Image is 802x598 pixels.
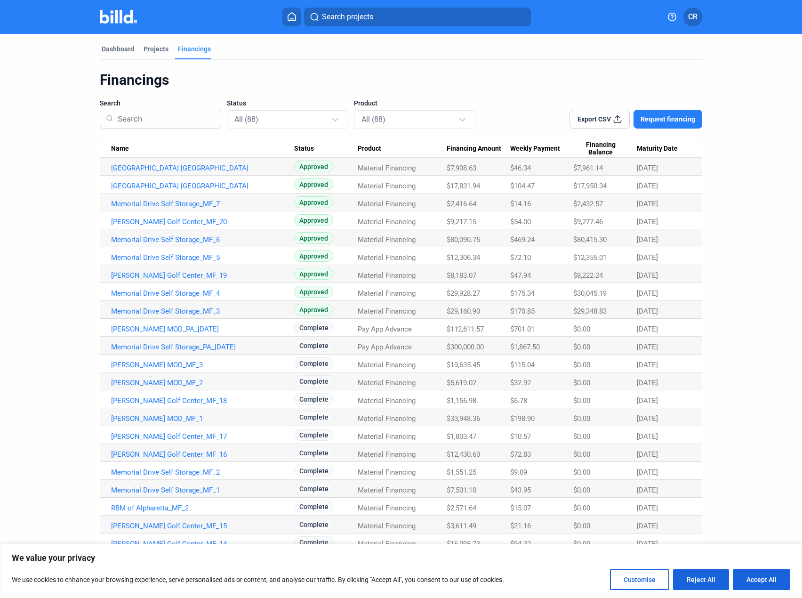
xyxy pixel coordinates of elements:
[447,325,484,333] span: $112,611.57
[447,145,510,153] div: Financing Amount
[447,361,480,369] span: $19,635.45
[294,518,334,530] span: Complete
[637,486,658,494] span: [DATE]
[111,307,294,315] a: Memorial Drive Self Storage_MF_3
[294,286,333,298] span: Approved
[447,182,480,190] span: $17,831.94
[294,214,333,226] span: Approved
[637,253,658,262] span: [DATE]
[573,379,590,387] span: $0.00
[358,164,416,172] span: Material Financing
[111,343,294,351] a: Memorial Drive Self Storage_PA_[DATE]
[447,486,476,494] span: $7,501.10
[641,114,695,124] span: Request financing
[510,271,531,280] span: $47.94
[322,11,373,23] span: Search projects
[358,468,416,477] span: Material Financing
[358,396,416,405] span: Material Financing
[227,98,246,108] span: Status
[111,164,294,172] a: [GEOGRAPHIC_DATA] [GEOGRAPHIC_DATA]
[447,432,476,441] span: $1,803.47
[304,8,531,26] button: Search projects
[637,414,658,423] span: [DATE]
[637,325,658,333] span: [DATE]
[510,432,531,441] span: $10.57
[294,375,334,387] span: Complete
[111,235,294,244] a: Memorial Drive Self Storage_MF_6
[358,200,416,208] span: Material Financing
[510,361,535,369] span: $115.04
[573,432,590,441] span: $0.00
[510,468,527,477] span: $9.09
[100,71,702,89] div: Financings
[358,450,416,459] span: Material Financing
[573,540,590,548] span: $0.00
[447,540,480,548] span: $16,098.73
[510,253,531,262] span: $72.10
[111,253,294,262] a: Memorial Drive Self Storage_MF_5
[447,307,480,315] span: $29,160.90
[637,468,658,477] span: [DATE]
[573,271,603,280] span: $8,222.24
[573,200,603,208] span: $2,432.57
[358,361,416,369] span: Material Financing
[447,379,476,387] span: $5,619.02
[111,522,294,530] a: [PERSON_NAME] Golf Center_MF_15
[294,339,334,351] span: Complete
[573,468,590,477] span: $0.00
[573,504,590,512] span: $0.00
[100,10,137,24] img: Billd Company Logo
[100,98,120,108] span: Search
[573,414,590,423] span: $0.00
[573,182,607,190] span: $17,950.34
[573,486,590,494] span: $0.00
[111,218,294,226] a: [PERSON_NAME] Golf Center_MF_20
[111,468,294,477] a: Memorial Drive Self Storage_MF_2
[573,289,607,298] span: $30,045.19
[510,414,535,423] span: $198.90
[637,450,658,459] span: [DATE]
[447,414,480,423] span: $33,948.36
[573,141,628,157] span: Financing Balance
[510,182,535,190] span: $104.47
[637,145,678,153] span: Maturity Date
[637,182,658,190] span: [DATE]
[294,411,334,423] span: Complete
[12,552,790,564] p: We value your privacy
[102,44,134,54] div: Dashboard
[294,145,314,153] span: Status
[510,200,531,208] span: $14.16
[111,145,294,153] div: Name
[358,307,416,315] span: Material Financing
[358,145,447,153] div: Product
[610,569,669,590] button: Customise
[111,379,294,387] a: [PERSON_NAME] MOD_MF_2
[573,343,590,351] span: $0.00
[294,145,358,153] div: Status
[510,343,540,351] span: $1,867.50
[111,200,294,208] a: Memorial Drive Self Storage_MF_7
[733,569,790,590] button: Accept All
[510,325,535,333] span: $701.01
[573,253,607,262] span: $12,355.01
[673,569,729,590] button: Reject All
[294,501,334,512] span: Complete
[111,145,129,153] span: Name
[294,465,334,477] span: Complete
[294,304,333,315] span: Approved
[111,414,294,423] a: [PERSON_NAME] MOD_MF_1
[447,396,476,405] span: $1,156.98
[358,271,416,280] span: Material Financing
[573,164,603,172] span: $7,961.14
[111,361,294,369] a: [PERSON_NAME] MOD_MF_3
[358,289,416,298] span: Material Financing
[637,271,658,280] span: [DATE]
[111,486,294,494] a: Memorial Drive Self Storage_MF_1
[12,574,504,585] p: We use cookies to enhance your browsing experience, serve personalised ads or content, and analys...
[637,289,658,298] span: [DATE]
[361,115,385,124] mat-select-trigger: All (88)
[573,141,637,157] div: Financing Balance
[577,114,611,124] span: Export CSV
[358,235,416,244] span: Material Financing
[111,504,294,512] a: RBM of Alpharetta_MF_2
